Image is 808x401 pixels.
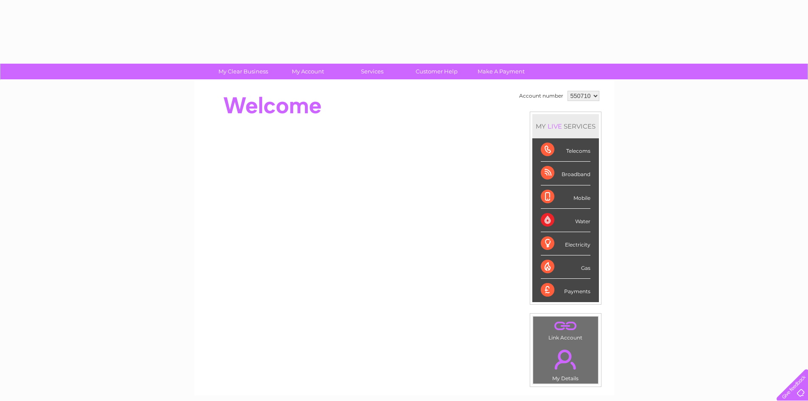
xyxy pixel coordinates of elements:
[546,122,564,130] div: LIVE
[337,64,407,79] a: Services
[273,64,343,79] a: My Account
[535,319,596,334] a: .
[541,255,590,279] div: Gas
[208,64,278,79] a: My Clear Business
[541,185,590,209] div: Mobile
[466,64,536,79] a: Make A Payment
[535,345,596,374] a: .
[541,232,590,255] div: Electricity
[533,342,598,384] td: My Details
[517,89,565,103] td: Account number
[541,209,590,232] div: Water
[541,279,590,302] div: Payments
[533,316,598,343] td: Link Account
[402,64,472,79] a: Customer Help
[541,162,590,185] div: Broadband
[532,114,599,138] div: MY SERVICES
[541,138,590,162] div: Telecoms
